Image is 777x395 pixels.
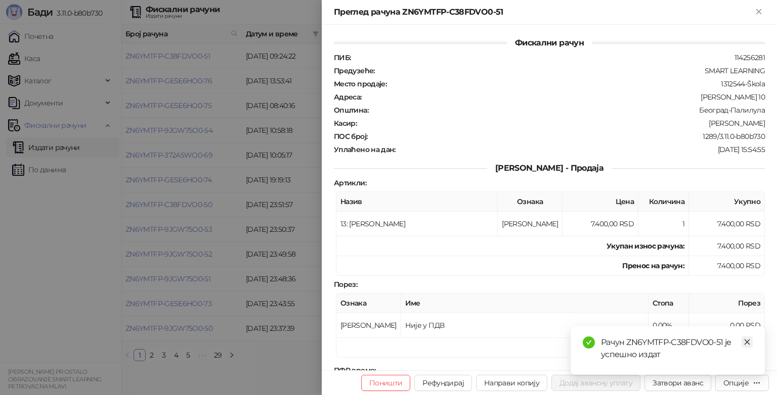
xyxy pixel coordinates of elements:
[336,293,401,313] th: Ознака
[336,192,498,212] th: Назив
[377,366,766,375] div: [DATE] 09:24:22
[484,378,539,387] span: Направи копију
[649,293,689,313] th: Стопа
[336,212,498,236] td: 13: [PERSON_NAME]
[363,92,766,102] div: [PERSON_NAME] 10
[638,212,689,236] td: 1
[334,145,396,154] strong: Уплаћено на дан :
[352,53,766,62] div: 114256281
[607,241,684,251] strong: Укупан износ рачуна :
[476,375,547,391] button: Направи копију
[689,192,765,212] th: Укупно
[334,92,362,102] strong: Адреса :
[368,132,766,141] div: 1289/3.11.0-b80b730
[361,375,411,391] button: Поништи
[498,212,563,236] td: [PERSON_NAME]
[376,66,766,75] div: SMART LEARNING
[336,313,401,338] td: [PERSON_NAME]
[397,145,766,154] div: [DATE] 15:54:55
[334,66,375,75] strong: Предузеће :
[334,178,366,187] strong: Артикли :
[583,336,595,349] span: check-circle
[744,338,751,345] span: close
[715,375,769,391] button: Опције
[689,256,765,276] td: 7.400,00 RSD
[689,313,765,338] td: 0,00 RSD
[358,119,766,128] div: [PERSON_NAME]
[563,212,638,236] td: 7.400,00 RSD
[689,236,765,256] td: 7.400,00 RSD
[369,106,766,115] div: Београд-Палилула
[601,336,753,361] div: Рачун ZN6YMTFP-C38FDVO0-51 је успешно издат
[498,192,563,212] th: Ознака
[753,6,765,18] button: Close
[401,293,649,313] th: Име
[638,192,689,212] th: Количина
[334,366,376,375] strong: ПФР време :
[563,192,638,212] th: Цена
[401,313,649,338] td: Није у ПДВ
[507,38,592,47] span: Фискални рачун
[649,313,689,338] td: 0,00%
[487,163,612,173] span: [PERSON_NAME] - Продаја
[723,378,749,387] div: Опције
[387,79,766,88] div: 1312544-Škola
[742,336,753,348] a: Close
[414,375,472,391] button: Рефундирај
[644,375,711,391] button: Затвори аванс
[334,132,367,141] strong: ПОС број :
[622,261,684,270] strong: Пренос на рачун :
[334,106,368,115] strong: Општина :
[689,293,765,313] th: Порез
[334,280,357,289] strong: Порез :
[334,79,386,88] strong: Место продаје :
[689,212,765,236] td: 7.400,00 RSD
[334,119,357,128] strong: Касир :
[551,375,640,391] button: Додај авансну уплату
[334,6,753,18] div: Преглед рачуна ZN6YMTFP-C38FDVO0-51
[334,53,351,62] strong: ПИБ :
